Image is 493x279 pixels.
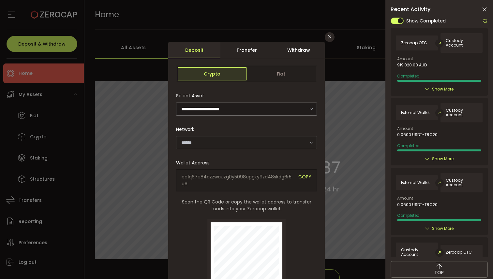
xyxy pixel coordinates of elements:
button: Close [325,32,335,42]
div: Transfer [220,42,273,58]
span: Crypto [178,67,246,80]
span: 0.0600 USDT-TRC20 [397,133,438,137]
span: Custody Account [446,108,477,117]
label: Wallet Address [176,160,214,166]
span: Recent Activity [391,7,430,12]
span: External Wallet [401,110,430,115]
div: Deposit [168,42,220,58]
span: Custody Account [401,248,433,257]
span: Fiat [246,67,315,80]
span: Amount [397,57,413,61]
span: Completed [397,213,420,218]
label: Select Asset [176,92,208,99]
span: Custody Account [446,38,477,48]
span: 919,020.00 AUD [397,63,427,67]
span: External Wallet [401,180,430,185]
div: Withdraw [273,42,325,58]
span: Amount [397,127,413,131]
span: Show More [432,156,454,162]
span: Custody Account [446,178,477,187]
span: Completed [397,143,420,148]
span: Show More [432,86,454,92]
span: Scan the QR Code or copy the wallet address to transfer funds into your Zerocap wallet. [176,199,317,212]
span: bc1q67e84azzwauzg0y5098epgky9zd48skdg6r5q6 [182,174,293,187]
iframe: Chat Widget [415,209,493,279]
span: 0.0600 USDT-TRC20 [397,202,438,207]
label: Network [176,126,198,133]
span: Show Completed [406,18,446,24]
span: Zerocap OTC [401,41,427,45]
span: Completed [397,73,420,79]
span: COPY [298,174,311,187]
span: Amount [397,196,413,200]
